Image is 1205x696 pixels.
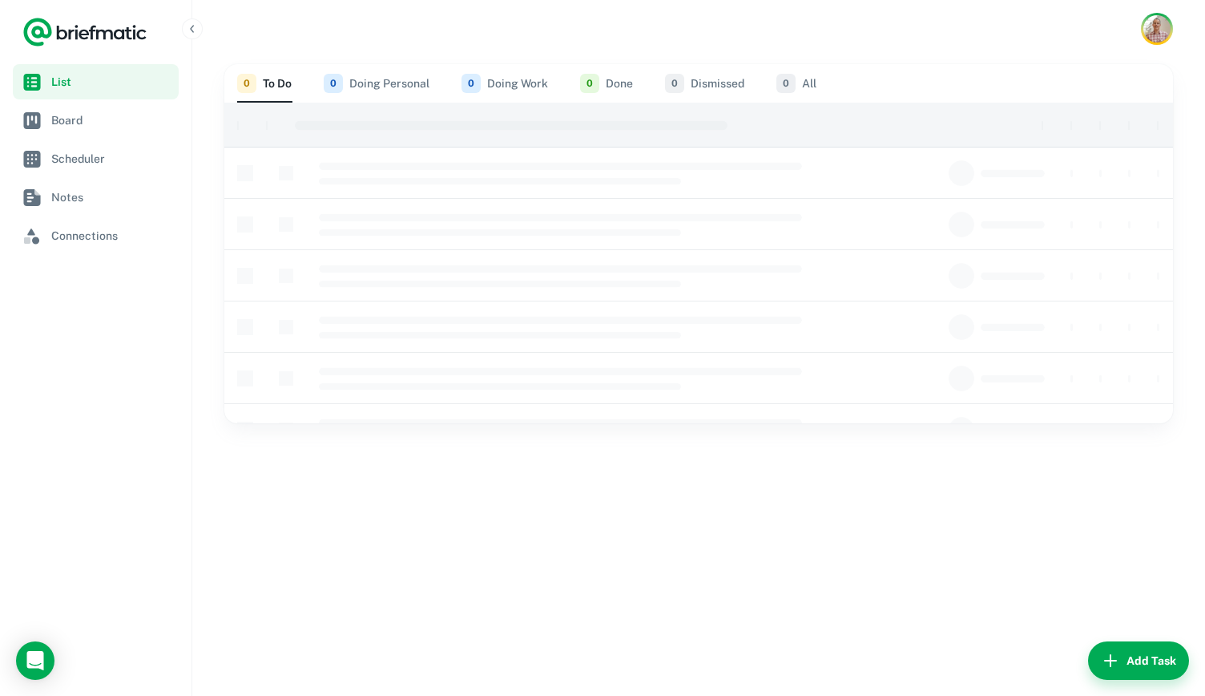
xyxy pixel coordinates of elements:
[776,64,816,103] button: All
[13,180,179,215] a: Notes
[776,74,796,93] span: 0
[13,103,179,138] a: Board
[16,641,54,680] div: Open Intercom Messenger
[665,74,684,93] span: 0
[51,111,172,129] span: Board
[51,188,172,206] span: Notes
[237,74,256,93] span: 0
[665,64,744,103] button: Dismissed
[51,73,172,91] span: List
[324,74,343,93] span: 0
[461,64,548,103] button: Doing Work
[13,141,179,176] a: Scheduler
[461,74,481,93] span: 0
[1141,13,1173,45] button: Account button
[1143,15,1171,42] img: Rob Mark
[51,150,172,168] span: Scheduler
[580,64,633,103] button: Done
[22,16,147,48] a: Logo
[580,74,599,93] span: 0
[324,64,429,103] button: Doing Personal
[237,64,292,103] button: To Do
[51,227,172,245] span: Connections
[13,64,179,99] a: List
[13,218,179,253] a: Connections
[1088,641,1189,680] button: Add Task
